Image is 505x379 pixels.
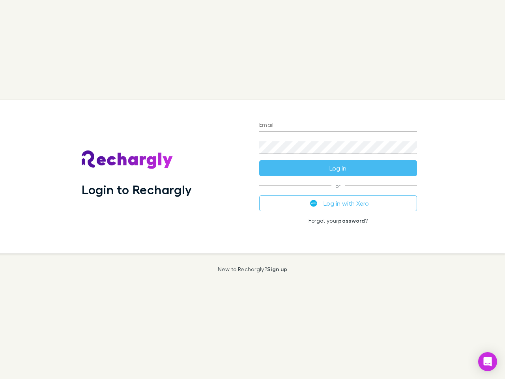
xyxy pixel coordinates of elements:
img: Rechargly's Logo [82,150,173,169]
p: New to Rechargly? [218,266,288,272]
a: Sign up [267,266,287,272]
h1: Login to Rechargly [82,182,192,197]
a: password [338,217,365,224]
button: Log in with Xero [259,195,417,211]
button: Log in [259,160,417,176]
img: Xero's logo [310,200,317,207]
p: Forgot your ? [259,218,417,224]
div: Open Intercom Messenger [478,352,497,371]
